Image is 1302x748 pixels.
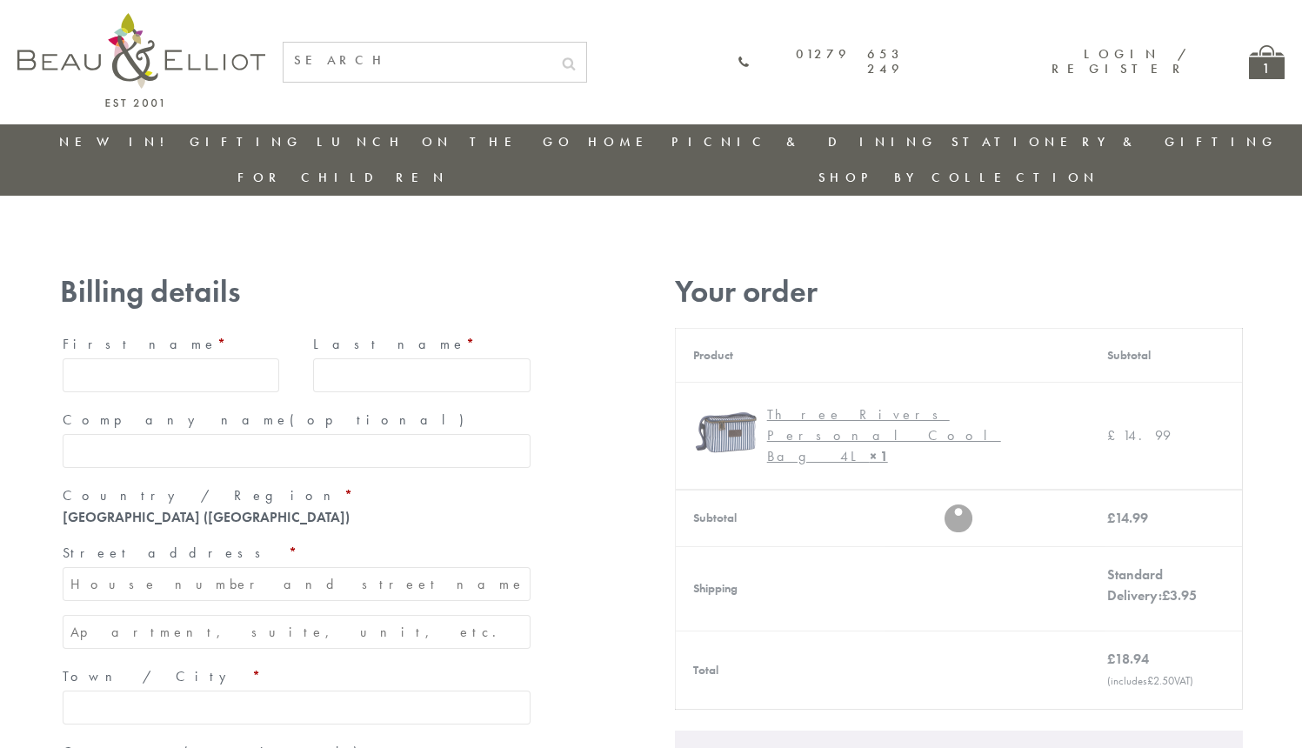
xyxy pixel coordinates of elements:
[317,133,574,150] a: Lunch On The Go
[313,331,531,358] label: Last name
[63,615,531,649] input: Apartment, suite, unit, etc. (optional)
[951,133,1278,150] a: Stationery & Gifting
[63,539,531,567] label: Street address
[63,663,531,691] label: Town / City
[63,508,350,526] strong: [GEOGRAPHIC_DATA] ([GEOGRAPHIC_DATA])
[588,133,658,150] a: Home
[1052,45,1188,77] a: Login / Register
[63,331,280,358] label: First name
[818,169,1099,186] a: Shop by collection
[675,274,1243,310] h3: Your order
[1249,45,1285,79] a: 1
[63,567,531,601] input: House number and street name
[190,133,303,150] a: Gifting
[17,13,265,107] img: logo
[290,411,474,429] span: (optional)
[60,274,533,310] h3: Billing details
[671,133,938,150] a: Picnic & Dining
[237,169,449,186] a: For Children
[63,482,531,510] label: Country / Region
[738,47,905,77] a: 01279 653 249
[59,133,176,150] a: New in!
[284,43,551,78] input: SEARCH
[63,406,531,434] label: Company name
